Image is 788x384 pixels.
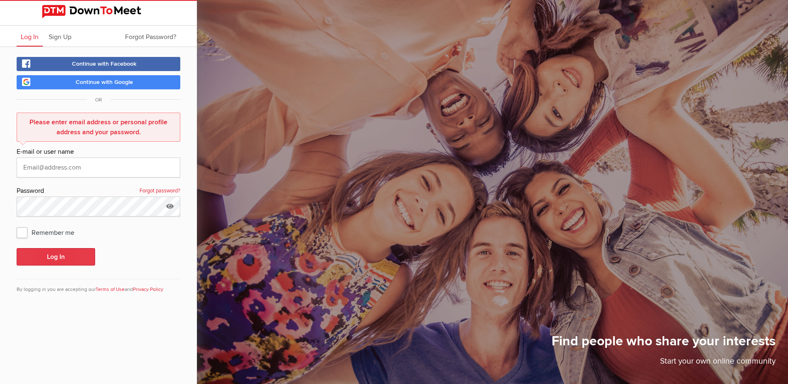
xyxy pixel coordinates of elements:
div: By logging in you are accepting our and [17,279,180,293]
div: Password [17,186,180,197]
h1: Find people who share your interests [552,333,776,355]
div: E-mail or user name [17,147,180,158]
span: Forgot Password? [125,33,176,41]
span: Continue with Facebook [72,60,137,67]
a: Log In [17,26,43,47]
a: Terms of Use [96,286,125,293]
p: Start your own online community [552,355,776,372]
span: OR [87,97,110,103]
span: Sign Up [49,33,71,41]
input: Email@address.com [17,158,180,177]
div: Please enter email address or personal profile address and your password. [17,113,180,142]
a: Forgot Password? [121,26,180,47]
img: DownToMeet [42,5,155,18]
a: Forgot password? [140,186,180,197]
a: Privacy Policy [133,286,163,293]
a: Sign Up [44,26,76,47]
span: Remember me [17,225,83,240]
span: Continue with Google [76,79,133,86]
a: Continue with Facebook [17,57,180,71]
a: Continue with Google [17,75,180,89]
button: Log In [17,248,95,266]
span: Log In [21,33,39,41]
